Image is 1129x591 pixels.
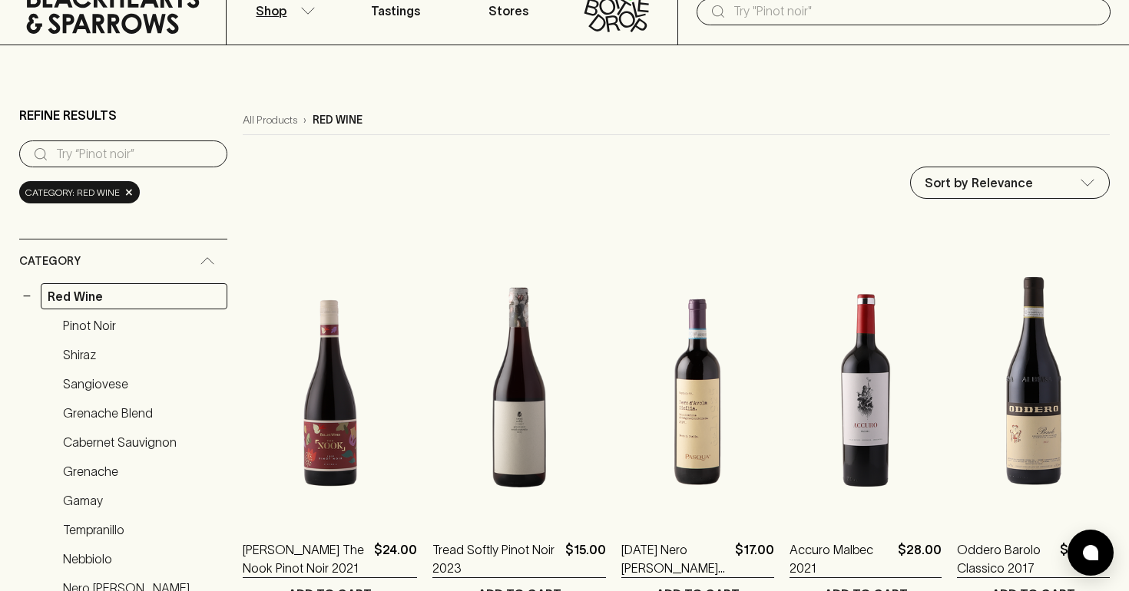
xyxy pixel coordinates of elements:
[56,458,227,484] a: Grenache
[488,2,528,20] p: Stores
[432,540,559,577] a: Tread Softly Pinot Noir 2023
[56,517,227,543] a: Tempranillo
[56,487,227,513] a: Gamay
[41,283,227,309] a: Red Wine
[735,540,774,577] p: $17.00
[243,540,368,577] a: [PERSON_NAME] The Nook Pinot Noir 2021
[957,249,1110,517] img: Oddero Barolo Classico 2017
[1083,545,1098,560] img: bubble-icon
[303,112,306,128] p: ›
[790,249,942,517] img: Accuro Malbec 2021
[790,540,892,577] a: Accuro Malbec 2021
[565,540,606,577] p: $15.00
[432,249,606,517] img: Tread Softly Pinot Noir 2023
[56,312,227,338] a: Pinot Noir
[56,371,227,397] a: Sangiovese
[19,239,227,283] div: Category
[19,289,35,304] button: −
[621,540,729,577] a: [DATE] Nero [PERSON_NAME] 2023
[898,540,942,577] p: $28.00
[124,184,134,200] span: ×
[19,106,117,124] p: Refine Results
[19,252,81,271] span: Category
[911,167,1109,198] div: Sort by Relevance
[56,429,227,455] a: Cabernet Sauvignon
[1060,540,1110,577] p: $120.00
[56,142,215,167] input: Try “Pinot noir”
[256,2,286,20] p: Shop
[56,546,227,572] a: Nebbiolo
[621,249,774,517] img: Pasqua Nero d'Avola 2023
[374,540,417,577] p: $24.00
[243,112,297,128] a: All Products
[25,185,120,200] span: Category: red wine
[371,2,420,20] p: Tastings
[56,342,227,368] a: Shiraz
[925,173,1033,192] p: Sort by Relevance
[56,400,227,426] a: Grenache Blend
[957,540,1054,577] a: Oddero Barolo Classico 2017
[243,249,417,517] img: Buller The Nook Pinot Noir 2021
[313,112,363,128] p: red wine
